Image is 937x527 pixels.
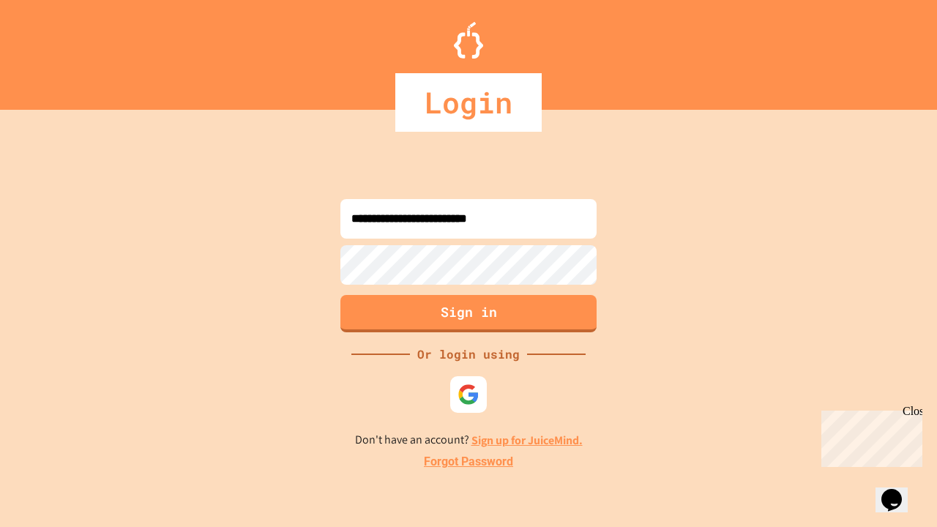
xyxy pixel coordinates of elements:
a: Forgot Password [424,453,513,471]
div: Or login using [410,345,527,363]
p: Don't have an account? [355,431,583,449]
img: Logo.svg [454,22,483,59]
iframe: chat widget [876,468,922,512]
a: Sign up for JuiceMind. [471,433,583,448]
div: Chat with us now!Close [6,6,101,93]
iframe: chat widget [815,405,922,467]
img: google-icon.svg [458,384,479,405]
button: Sign in [340,295,597,332]
div: Login [395,73,542,132]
